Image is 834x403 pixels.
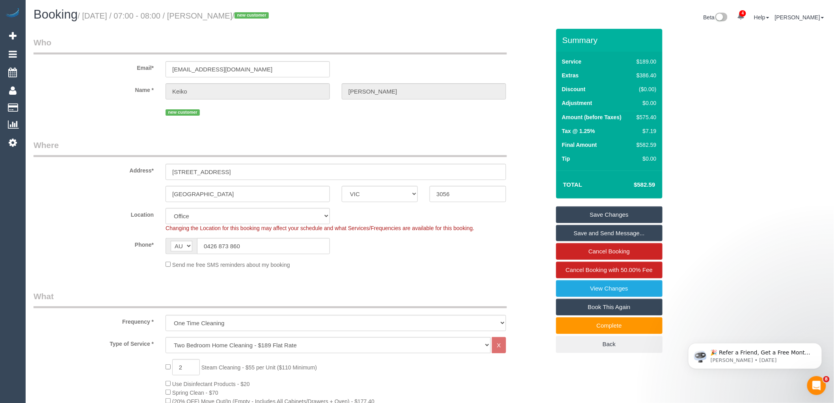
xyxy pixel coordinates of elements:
[556,299,663,315] a: Book This Again
[34,37,507,54] legend: Who
[704,14,728,21] a: Beta
[235,12,269,19] span: new customer
[28,238,160,249] label: Phone*
[556,225,663,242] a: Save and Send Message...
[34,7,78,21] span: Booking
[633,127,656,135] div: $7.19
[166,225,474,231] span: Changing the Location for this booking may affect your schedule and what Services/Frequencies are...
[775,14,824,21] a: [PERSON_NAME]
[166,186,330,202] input: Suburb*
[633,58,656,66] div: $189.00
[556,280,663,297] a: View Changes
[733,8,748,25] a: 4
[172,381,250,387] span: Use Disinfectant Products - $20
[197,238,330,254] input: Phone*
[233,11,272,20] span: /
[28,337,160,348] label: Type of Service *
[562,141,597,149] label: Final Amount
[34,139,507,157] legend: Where
[562,71,579,79] label: Extras
[562,58,582,66] label: Service
[28,83,160,94] label: Name *
[562,36,659,45] h3: Summary
[34,291,507,308] legend: What
[566,266,653,273] span: Cancel Booking with 50.00% Fee
[172,390,218,396] span: Spring Clean - $70
[676,326,834,382] iframe: Intercom notifications message
[715,13,728,23] img: New interface
[166,109,200,116] span: new customer
[754,14,769,21] a: Help
[562,99,592,107] label: Adjustment
[5,8,20,19] img: Automaid Logo
[556,243,663,260] a: Cancel Booking
[166,83,330,99] input: First Name*
[562,113,622,121] label: Amount (before Taxes)
[28,164,160,174] label: Address*
[556,262,663,278] a: Cancel Booking with 50.00% Fee
[739,10,746,17] span: 4
[610,182,655,188] h4: $582.59
[633,71,656,79] div: $386.40
[201,364,317,371] span: Steam Cleaning - $55 per Unit ($110 Minimum)
[562,85,586,93] label: Discount
[28,61,160,72] label: Email*
[78,11,271,20] small: / [DATE] / 07:00 - 08:00 / [PERSON_NAME]
[633,113,656,121] div: $575.40
[633,99,656,107] div: $0.00
[562,155,570,163] label: Tip
[563,181,583,188] strong: Total
[172,262,290,268] span: Send me free SMS reminders about my booking
[556,317,663,334] a: Complete
[633,155,656,163] div: $0.00
[556,206,663,223] a: Save Changes
[342,83,506,99] input: Last Name*
[807,376,826,395] iframe: Intercom live chat
[556,336,663,352] a: Back
[562,127,595,135] label: Tax @ 1.25%
[28,315,160,326] label: Frequency *
[166,61,330,77] input: Email*
[430,186,506,202] input: Post Code*
[28,208,160,219] label: Location
[823,376,830,382] span: 8
[633,85,656,93] div: ($0.00)
[633,141,656,149] div: $582.59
